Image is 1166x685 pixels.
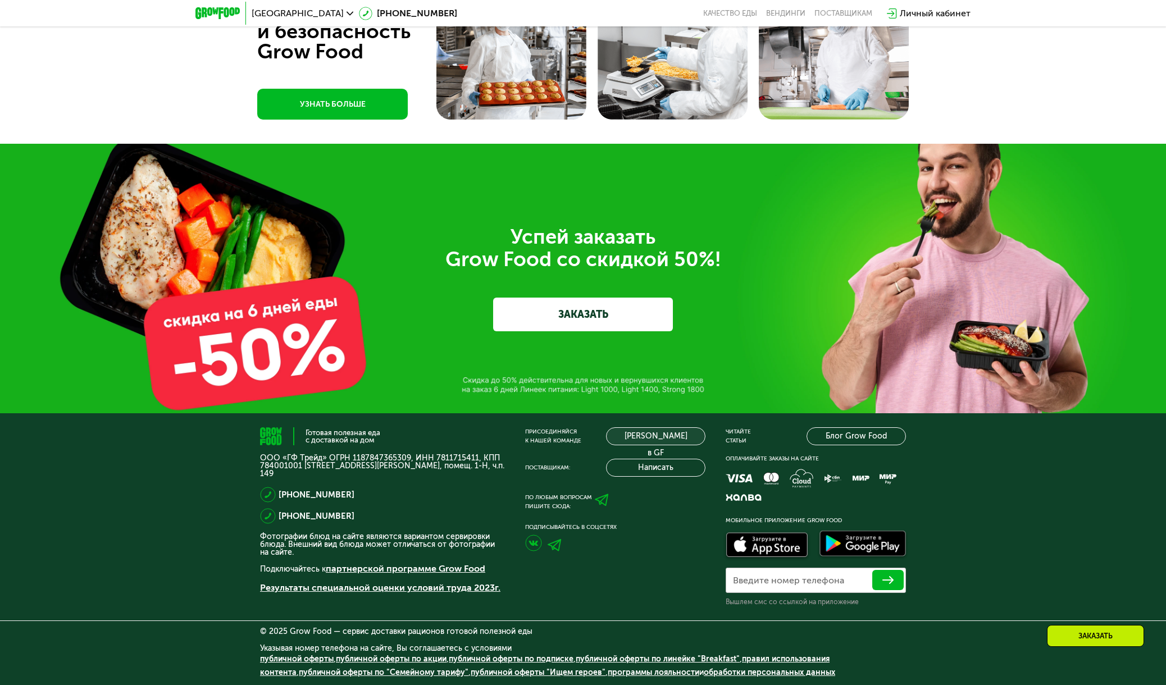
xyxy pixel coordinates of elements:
[493,298,673,331] a: ЗАКАЗАТЬ
[257,1,452,62] div: Качество и безопасность Grow Food
[726,516,906,525] div: Мобильное приложение Grow Food
[257,89,408,120] a: УЗНАТЬ БОЛЬШЕ
[525,493,592,511] div: По любым вопросам пишите сюда:
[576,654,740,664] a: публичной оферты по линейке "Breakfast"
[726,454,906,463] div: Оплачивайте заказы на сайте
[306,429,380,444] div: Готовая полезная еда с доставкой на дом
[525,523,705,532] div: Подписывайтесь в соцсетях
[606,427,705,445] a: [PERSON_NAME] в GF
[525,463,570,472] div: Поставщикам:
[471,668,605,677] a: публичной оферты "Ищем героев"
[449,654,573,664] a: публичной оферты по подписке
[279,488,354,501] a: [PHONE_NUMBER]
[279,509,354,523] a: [PHONE_NUMBER]
[260,582,500,593] a: Результаты специальной оценки условий труда 2023г.
[703,9,757,18] a: Качество еды
[817,528,909,561] img: Доступно в Google Play
[260,654,334,664] a: публичной оферты
[1047,625,1144,647] div: Заказать
[326,563,485,574] a: партнерской программе Grow Food
[359,7,457,20] a: [PHONE_NUMBER]
[336,654,447,664] a: публичной оферты по акции
[608,668,699,677] a: программы лояльности
[260,562,505,576] p: Подключайтесь к
[807,427,906,445] a: Блог Grow Food
[726,597,906,606] div: Вышлем смс со ссылкой на приложение
[299,668,468,677] a: публичной оферты по "Семейному тарифу"
[260,628,906,636] div: © 2025 Grow Food — сервис доставки рационов готовой полезной еды
[260,533,505,556] p: Фотографии блюд на сайте являются вариантом сервировки блюда. Внешний вид блюда может отличаться ...
[814,9,872,18] div: поставщикам
[260,454,505,478] p: ООО «ГФ Трейд» ОГРН 1187847365309, ИНН 7811715411, КПП 784001001 [STREET_ADDRESS][PERSON_NAME], п...
[733,577,844,583] label: Введите номер телефона
[606,459,705,477] button: Написать
[766,9,805,18] a: Вендинги
[704,668,835,677] a: обработки персональных данных
[260,654,835,677] span: , , , , , , , и
[268,226,898,271] div: Успей заказать Grow Food со скидкой 50%!
[726,427,751,445] div: Читайте статьи
[900,7,971,20] div: Личный кабинет
[260,645,906,685] div: Указывая номер телефона на сайте, Вы соглашаетесь с условиями
[260,654,830,677] a: правил использования контента
[525,427,581,445] div: Присоединяйся к нашей команде
[252,9,344,18] span: [GEOGRAPHIC_DATA]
